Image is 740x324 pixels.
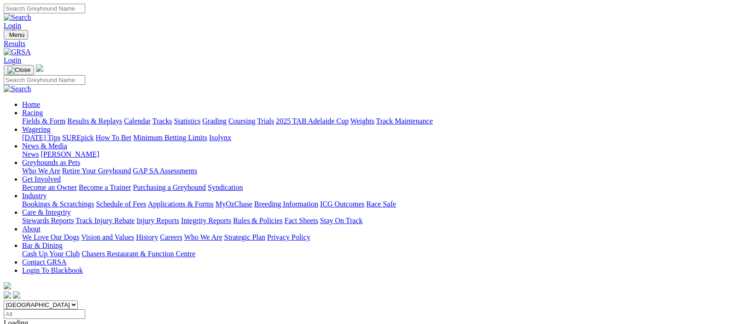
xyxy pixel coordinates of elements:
div: Bar & Dining [22,250,736,258]
a: Bookings & Scratchings [22,200,94,208]
a: News & Media [22,142,67,150]
a: [PERSON_NAME] [41,150,99,158]
a: Greyhounds as Pets [22,159,80,166]
a: History [136,233,158,241]
a: Login [4,22,21,29]
a: Syndication [208,183,243,191]
a: Home [22,100,40,108]
img: GRSA [4,48,31,56]
a: Industry [22,192,47,200]
a: Fields & Form [22,117,65,125]
a: Retire Your Greyhound [62,167,131,175]
a: Become an Owner [22,183,77,191]
a: Wagering [22,125,51,133]
a: Statistics [174,117,201,125]
div: Industry [22,200,736,208]
a: Track Injury Rebate [76,217,134,224]
input: Search [4,4,85,13]
a: Vision and Values [81,233,134,241]
div: Wagering [22,134,736,142]
div: Racing [22,117,736,125]
a: We Love Our Dogs [22,233,79,241]
img: twitter.svg [13,291,20,299]
a: Purchasing a Greyhound [133,183,206,191]
a: Strategic Plan [224,233,265,241]
a: Track Maintenance [376,117,433,125]
a: Racing [22,109,43,117]
input: Search [4,75,85,85]
a: Weights [350,117,374,125]
div: Get Involved [22,183,736,192]
div: News & Media [22,150,736,159]
a: Schedule of Fees [96,200,146,208]
span: Menu [9,31,24,38]
img: logo-grsa-white.png [36,65,43,72]
a: Chasers Restaurant & Function Centre [82,250,195,258]
a: Care & Integrity [22,208,71,216]
a: Trials [257,117,274,125]
div: Care & Integrity [22,217,736,225]
a: Integrity Reports [181,217,231,224]
div: About [22,233,736,242]
a: Grading [203,117,227,125]
a: 2025 TAB Adelaide Cup [276,117,349,125]
a: [DATE] Tips [22,134,60,141]
a: Bar & Dining [22,242,63,249]
a: Race Safe [366,200,396,208]
img: Close [7,66,30,74]
a: Who We Are [22,167,60,175]
a: Cash Up Your Club [22,250,80,258]
a: About [22,225,41,233]
a: Stay On Track [320,217,362,224]
a: Coursing [228,117,256,125]
a: Get Involved [22,175,61,183]
a: Minimum Betting Limits [133,134,207,141]
a: MyOzChase [216,200,252,208]
a: Fact Sheets [285,217,318,224]
a: Breeding Information [254,200,318,208]
a: SUREpick [62,134,93,141]
a: Stewards Reports [22,217,74,224]
a: Isolynx [209,134,231,141]
button: Toggle navigation [4,30,28,40]
button: Toggle navigation [4,65,34,75]
a: How To Bet [96,134,132,141]
a: Privacy Policy [267,233,310,241]
a: Careers [160,233,182,241]
img: Search [4,13,31,22]
a: Results [4,40,736,48]
a: Who We Are [184,233,222,241]
a: Login To Blackbook [22,266,83,274]
a: Calendar [124,117,151,125]
input: Select date [4,309,85,319]
a: Results & Replays [67,117,122,125]
a: Applications & Forms [148,200,214,208]
a: Injury Reports [136,217,179,224]
a: Tracks [152,117,172,125]
a: ICG Outcomes [320,200,364,208]
a: News [22,150,39,158]
a: Contact GRSA [22,258,66,266]
div: Greyhounds as Pets [22,167,736,175]
a: Login [4,56,21,64]
a: Become a Trainer [79,183,131,191]
img: logo-grsa-white.png [4,282,11,289]
a: Rules & Policies [233,217,283,224]
a: GAP SA Assessments [133,167,198,175]
img: Search [4,85,31,93]
img: facebook.svg [4,291,11,299]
